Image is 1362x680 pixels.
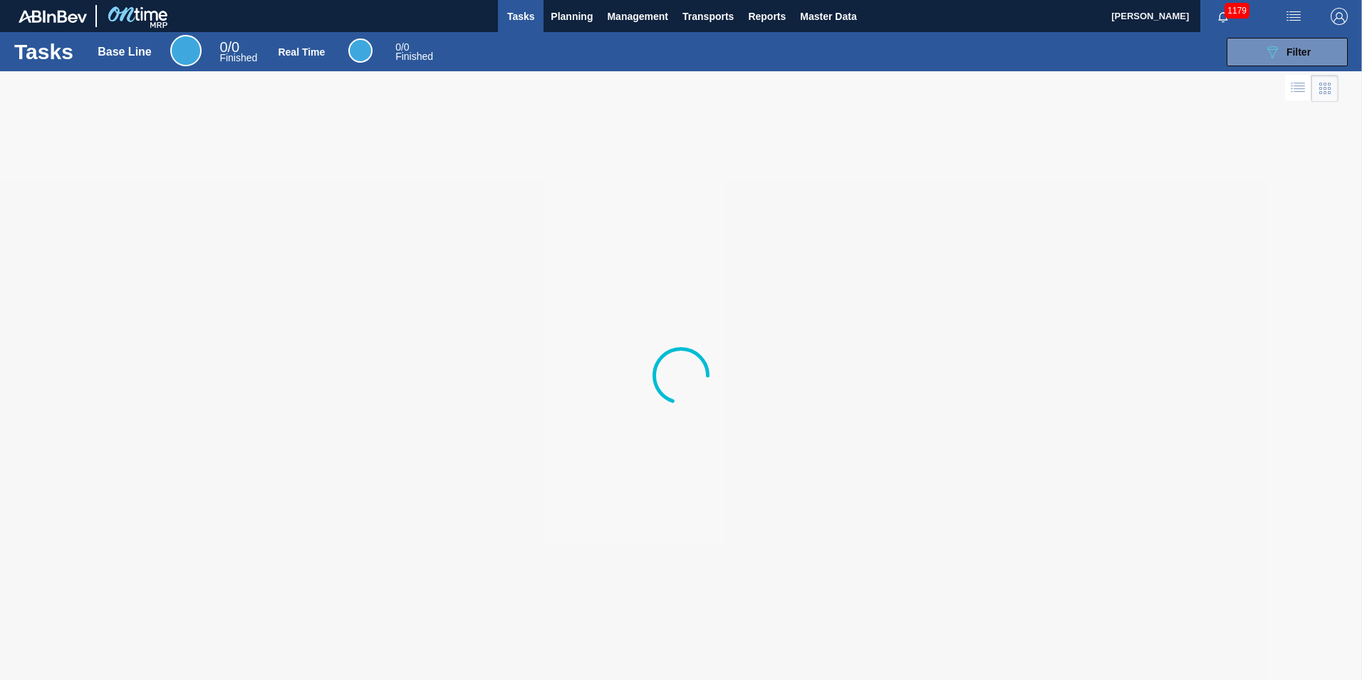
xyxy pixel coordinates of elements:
div: Base Line [219,41,257,63]
span: Master Data [800,8,856,25]
div: Real Time [278,46,325,58]
span: 0 [395,41,401,53]
span: 0 [219,39,227,55]
span: Transports [682,8,734,25]
h1: Tasks [14,43,77,60]
span: Tasks [505,8,536,25]
span: Finished [219,52,257,63]
span: Management [607,8,668,25]
div: Real Time [395,43,433,61]
span: Planning [551,8,593,25]
span: / 0 [395,41,409,53]
button: Notifications [1200,6,1246,26]
div: Real Time [348,38,373,63]
img: Logout [1331,8,1348,25]
span: Filter [1286,46,1311,58]
div: Base Line [170,35,202,66]
span: / 0 [219,39,239,55]
img: userActions [1285,8,1302,25]
div: Base Line [98,46,152,58]
button: Filter [1227,38,1348,66]
span: Reports [748,8,786,25]
span: 1179 [1225,3,1249,19]
img: TNhmsLtSVTkK8tSr43FrP2fwEKptu5GPRR3wAAAABJRU5ErkJggg== [19,10,87,23]
span: Finished [395,51,433,62]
